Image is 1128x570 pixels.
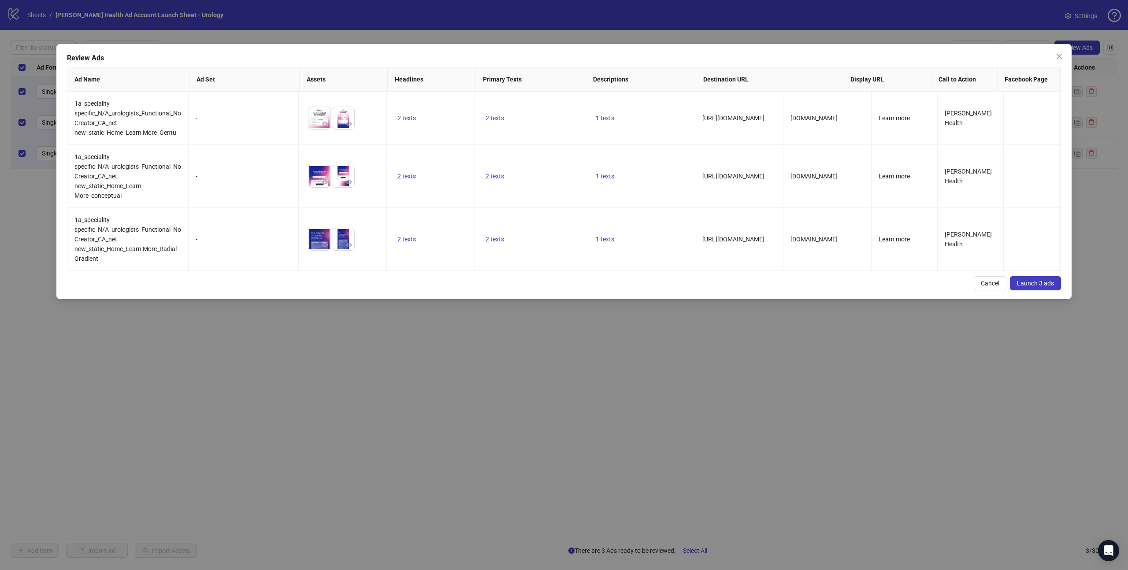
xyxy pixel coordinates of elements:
span: eye [322,121,328,127]
span: Learn more [879,115,910,122]
th: Display URL [843,67,931,92]
button: 1 texts [592,234,618,244]
button: Preview [320,240,330,250]
button: Close [1052,49,1066,63]
span: [DOMAIN_NAME] [790,115,838,122]
span: 1 texts [596,236,614,243]
span: [DOMAIN_NAME] [790,173,838,180]
span: Cancel [981,280,999,287]
button: 2 texts [394,234,419,244]
img: Asset 2 [332,107,354,129]
span: Learn more [879,236,910,243]
button: 1 texts [592,113,618,123]
div: Open Intercom Messenger [1098,540,1119,561]
span: [URL][DOMAIN_NAME] [702,173,764,180]
span: 1a_speciality specific_N/A_urologists_Functional_No Creator_CA_net new_static_Home_Learn More_con... [74,153,181,199]
div: [PERSON_NAME] Health [945,108,996,128]
span: eye [322,242,328,248]
img: Asset 1 [308,165,330,187]
img: Asset 2 [332,165,354,187]
button: 2 texts [394,171,419,181]
th: Primary Texts [476,67,586,92]
th: Assets [300,67,388,92]
div: [PERSON_NAME] Health [945,167,996,186]
div: - [196,113,291,123]
th: Destination URL [696,67,843,92]
span: 2 texts [486,236,504,243]
img: Asset 2 [332,228,354,250]
button: Cancel [974,276,1006,290]
span: eye [346,242,352,248]
span: 1 texts [596,173,614,180]
img: Asset 1 [308,228,330,250]
div: - [196,234,291,244]
button: 1 texts [592,171,618,181]
span: eye [346,121,352,127]
span: [DOMAIN_NAME] [790,236,838,243]
img: Asset 1 [308,107,330,129]
button: 2 texts [394,113,419,123]
button: Preview [344,240,354,250]
th: Ad Name [67,67,189,92]
span: close [1056,53,1063,60]
span: eye [346,179,352,185]
span: eye [322,179,328,185]
span: 1a_speciality specific_N/A_urologists_Functional_No Creator_CA_net new_static_Home_Learn More_Rad... [74,216,181,262]
button: Preview [320,177,330,187]
span: 1 texts [596,115,614,122]
span: 2 texts [486,173,504,180]
button: 2 texts [482,113,508,123]
th: Headlines [388,67,476,92]
th: Facebook Page [998,67,1064,92]
span: [URL][DOMAIN_NAME] [702,115,764,122]
button: Preview [320,118,330,129]
span: 2 texts [397,173,416,180]
span: 2 texts [486,115,504,122]
span: Launch 3 ads [1017,280,1054,287]
button: 2 texts [482,171,508,181]
div: Review Ads [67,53,1061,63]
button: Preview [344,177,354,187]
span: 1a_speciality specific_N/A_urologists_Functional_No Creator_CA_net new_static_Home_Learn More_Gentu [74,100,181,136]
div: [PERSON_NAME] Health [945,229,996,249]
span: 2 texts [397,115,416,122]
span: Learn more [879,173,910,180]
button: Launch 3 ads [1010,276,1061,290]
div: - [196,171,291,181]
th: Descriptions [586,67,696,92]
button: Preview [344,118,354,129]
button: 2 texts [482,234,508,244]
span: [URL][DOMAIN_NAME] [702,236,764,243]
th: Call to Action [931,67,998,92]
th: Ad Set [189,67,300,92]
span: 2 texts [397,236,416,243]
